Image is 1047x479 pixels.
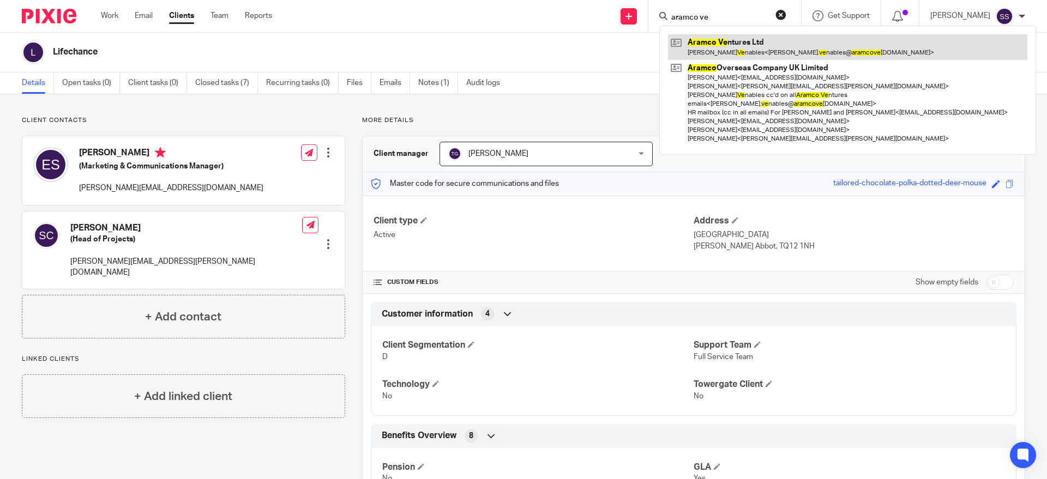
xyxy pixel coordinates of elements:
button: Clear [775,9,786,20]
p: [GEOGRAPHIC_DATA] [694,229,1014,240]
h4: Support Team [694,339,1005,351]
h4: Address [694,215,1014,227]
p: Client contacts [22,116,345,125]
h4: Client Segmentation [382,339,694,351]
a: Emails [380,72,410,94]
img: svg%3E [448,147,461,160]
div: tailored-chocolate-polka-dotted-deer-mouse [833,178,986,190]
span: No [694,392,703,400]
h4: CUSTOM FIELDS [374,278,694,287]
i: Primary [155,147,166,158]
a: Clients [169,10,194,21]
span: Full Service Team [694,353,753,361]
img: Pixie [22,9,76,23]
span: Benefits Overview [382,430,456,441]
h4: Pension [382,462,694,473]
label: Show empty fields [916,277,978,288]
a: Files [347,72,371,94]
a: Open tasks (0) [62,72,120,94]
h4: + Add contact [145,308,221,325]
a: Reports [245,10,272,21]
span: Get Support [828,12,870,20]
img: svg%3E [996,8,1013,25]
p: [PERSON_NAME][EMAIL_ADDRESS][PERSON_NAME][DOMAIN_NAME] [70,256,302,278]
h5: (Head of Projects) [70,234,302,245]
p: [PERSON_NAME] [930,10,990,21]
p: Linked clients [22,355,345,363]
span: No [382,392,392,400]
h4: [PERSON_NAME] [70,222,302,234]
span: D [382,353,388,361]
h2: Lifechance [53,46,712,58]
span: 4 [485,308,490,319]
img: svg%3E [33,222,59,248]
p: Active [374,229,694,240]
span: Customer information [382,308,473,320]
input: Search [670,13,768,23]
span: 8 [469,431,473,441]
h4: GLA [694,462,1005,473]
p: [PERSON_NAME] Abbot, TQ12 1NH [694,241,1014,252]
img: svg%3E [22,41,45,64]
p: More details [362,116,1025,125]
h4: Towergate Client [694,379,1005,390]
a: Recurring tasks (0) [266,72,339,94]
h4: Client type [374,215,694,227]
h4: Technology [382,379,694,390]
a: Work [101,10,118,21]
p: [PERSON_NAME][EMAIL_ADDRESS][DOMAIN_NAME] [79,183,263,193]
a: Notes (1) [418,72,458,94]
h5: (Marketing & Communications Manager) [79,161,263,172]
a: Email [135,10,153,21]
a: Details [22,72,54,94]
a: Audit logs [466,72,508,94]
a: Closed tasks (7) [195,72,258,94]
p: Master code for secure communications and files [371,178,559,189]
a: Client tasks (0) [128,72,187,94]
span: [PERSON_NAME] [468,150,528,157]
a: Team [210,10,228,21]
h4: [PERSON_NAME] [79,147,263,161]
h3: Client manager [374,148,429,159]
img: svg%3E [33,147,68,182]
h4: + Add linked client [134,388,232,405]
